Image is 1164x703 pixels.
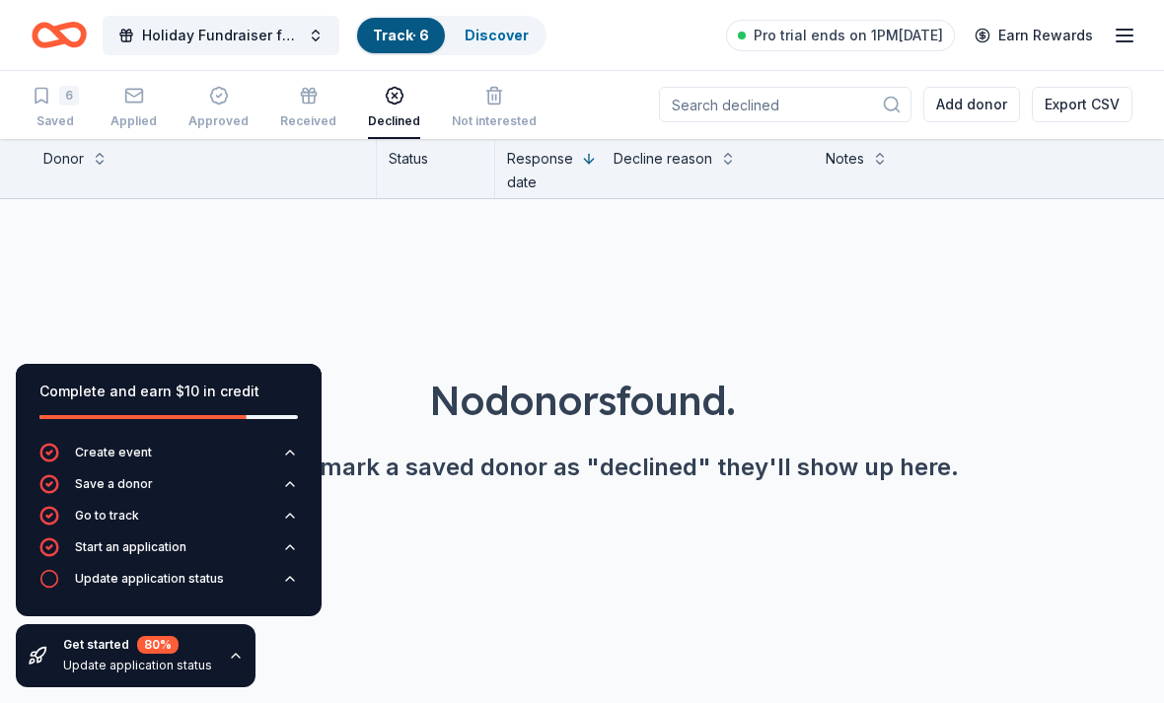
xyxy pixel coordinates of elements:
[32,78,79,139] button: 6Saved
[826,147,864,171] div: Notes
[39,443,298,474] button: Create event
[355,16,546,55] button: Track· 6Discover
[726,20,955,51] a: Pro trial ends on 1PM[DATE]
[75,508,139,524] div: Go to track
[39,506,298,537] button: Go to track
[465,27,529,43] a: Discover
[142,24,300,47] span: Holiday Fundraiser for Dare
[39,474,298,506] button: Save a donor
[137,636,179,654] div: 80 %
[75,571,224,587] div: Update application status
[110,113,157,129] div: Applied
[63,636,212,654] div: Get started
[188,113,249,129] div: Approved
[110,78,157,139] button: Applied
[1032,87,1132,122] button: Export CSV
[39,537,298,569] button: Start an application
[280,113,336,129] div: Received
[103,16,339,55] button: Holiday Fundraiser for Dare
[659,87,911,122] input: Search declined
[368,78,420,139] button: Declined
[614,147,712,171] div: Decline reason
[280,78,336,139] button: Received
[47,373,1117,428] div: No donors found.
[75,445,152,460] div: Create event
[188,78,249,139] button: Approved
[507,147,573,194] div: Response date
[63,658,212,673] div: Update application status
[32,12,87,58] a: Home
[368,113,420,129] div: Declined
[377,139,495,198] div: Status
[43,147,84,171] div: Donor
[963,18,1105,53] a: Earn Rewards
[452,113,537,129] div: Not interested
[47,452,1117,483] div: Once you mark a saved donor as "declined" they'll show up here.
[754,24,943,47] span: Pro trial ends on 1PM[DATE]
[452,78,537,139] button: Not interested
[75,476,153,492] div: Save a donor
[39,380,298,403] div: Complete and earn $10 in credit
[32,113,79,129] div: Saved
[923,87,1020,122] button: Add donor
[373,27,429,43] a: Track· 6
[75,539,186,555] div: Start an application
[39,569,298,600] button: Update application status
[59,86,79,105] div: 6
